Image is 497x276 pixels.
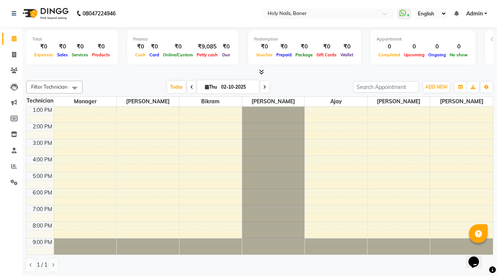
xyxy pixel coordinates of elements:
[179,97,242,106] span: Bikram
[133,42,148,51] div: ₹0
[402,52,426,57] span: Upcoming
[367,97,430,106] span: [PERSON_NAME]
[70,52,90,57] span: Services
[242,97,304,106] span: [PERSON_NAME]
[466,10,483,18] span: Admin
[339,52,355,57] span: Wallet
[31,156,54,164] div: 4:00 PM
[294,42,315,51] div: ₹0
[83,3,116,24] b: 08047224946
[31,189,54,197] div: 6:00 PM
[195,52,220,57] span: Petty cash
[54,97,116,106] span: Manager
[31,222,54,230] div: 8:00 PM
[19,3,71,24] img: logo
[377,42,402,51] div: 0
[423,82,449,92] button: ADD NEW
[133,52,148,57] span: Cash
[90,42,112,51] div: ₹0
[448,52,470,57] span: No show
[148,42,161,51] div: ₹0
[195,42,220,51] div: ₹9,085
[305,97,367,106] span: Ajay
[133,36,233,42] div: Finance
[430,97,493,106] span: [PERSON_NAME]
[294,52,315,57] span: Package
[377,36,470,42] div: Appointment
[148,52,161,57] span: Card
[32,42,55,51] div: ₹0
[161,42,195,51] div: ₹0
[37,261,47,269] span: 1 / 1
[274,42,294,51] div: ₹0
[117,97,179,106] span: [PERSON_NAME]
[448,42,470,51] div: 0
[426,52,448,57] span: Ongoing
[203,84,219,90] span: Thu
[377,52,402,57] span: Completed
[31,139,54,147] div: 3:00 PM
[167,81,186,93] span: Today
[31,205,54,213] div: 7:00 PM
[55,52,70,57] span: Sales
[220,42,233,51] div: ₹0
[315,42,339,51] div: ₹0
[70,42,90,51] div: ₹0
[31,172,54,180] div: 5:00 PM
[254,42,274,51] div: ₹0
[31,84,68,90] span: Filter Technician
[339,42,355,51] div: ₹0
[402,42,426,51] div: 0
[27,97,54,105] div: Technician
[220,52,232,57] span: Due
[32,36,112,42] div: Total
[32,52,55,57] span: Expenses
[219,81,256,93] input: 2025-10-02
[31,123,54,131] div: 2:00 PM
[353,81,419,93] input: Search Appointment
[31,106,54,114] div: 1:00 PM
[55,42,70,51] div: ₹0
[31,238,54,246] div: 9:00 PM
[274,52,294,57] span: Prepaid
[254,36,355,42] div: Redemption
[315,52,339,57] span: Gift Cards
[90,52,112,57] span: Products
[426,42,448,51] div: 0
[465,246,489,268] iframe: chat widget
[425,84,447,90] span: ADD NEW
[161,52,195,57] span: Online/Custom
[254,52,274,57] span: Voucher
